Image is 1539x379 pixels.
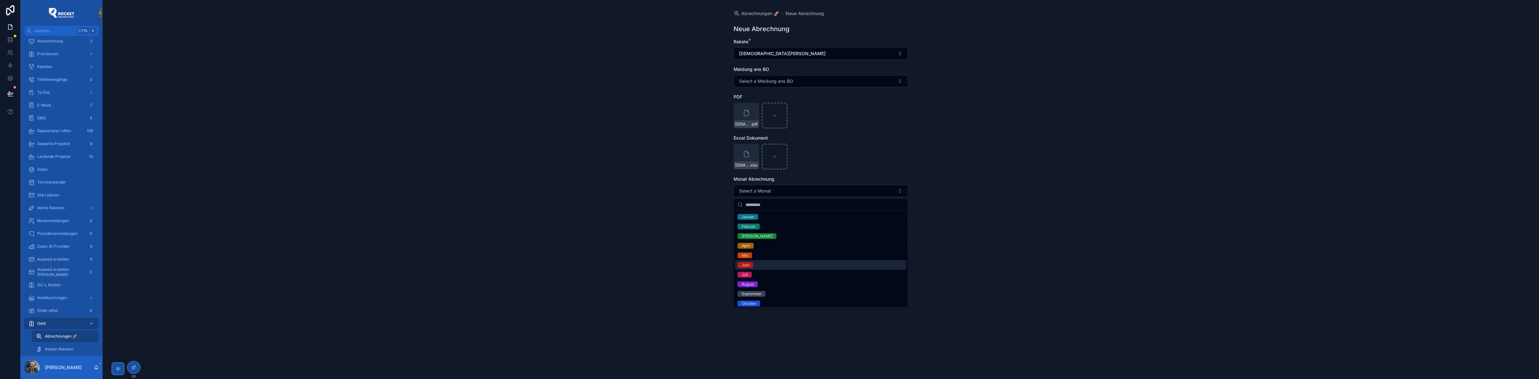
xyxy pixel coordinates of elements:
button: Select Button [734,185,908,197]
div: 6 [87,255,95,263]
div: 6 [87,243,95,250]
div: [PERSON_NAME] [742,233,773,239]
div: Februar [742,224,756,229]
div: 7 [87,101,95,109]
span: Jump to... [34,28,75,33]
span: Meldung ans BO [734,66,769,72]
span: .pdf [751,122,758,127]
span: Provisionen [37,51,59,56]
span: Select a Monat [739,188,771,194]
a: Telefoneingänge0 [24,74,99,85]
a: Raketenstart offen139 [24,125,99,137]
span: Raketen [37,64,52,69]
span: Raketenstart offen [37,128,71,134]
a: Meine Raketen [24,202,99,214]
a: Start planen [24,189,99,201]
img: App logo [49,8,74,18]
span: Geld [37,321,46,326]
div: Suggestions [734,211,908,307]
span: Laufende Projekte [37,154,71,159]
span: GU´s, Kosten [37,282,61,288]
a: Geld [24,318,99,329]
button: Jump to...CtrlK [24,26,99,36]
span: Kosten Raketen [45,347,73,352]
span: Ctrl [78,28,89,34]
div: 0 [87,268,95,276]
button: Select Button [734,47,908,60]
span: SMS [37,116,46,121]
a: Terminkalender [24,177,99,188]
a: Kosten Raketen [32,343,99,355]
span: Hotelbuchungen [37,295,67,300]
div: Juli [742,272,748,278]
div: 8 [87,140,95,148]
span: Neuanmeldungen [37,218,69,223]
span: [DEMOGRAPHIC_DATA][PERSON_NAME]-7389 [735,122,751,127]
span: Abrechnungen 🚀 [45,334,77,339]
span: Geplante Projekte [37,141,70,146]
span: [DEMOGRAPHIC_DATA][PERSON_NAME] [735,163,749,168]
span: Abrechnungen 🚀 [741,10,779,17]
a: Hotelbuchungen [24,292,99,304]
span: Terminkalender [37,180,66,185]
a: Geplante Projekte8 [24,138,99,150]
div: Mai [742,253,748,258]
a: Provisionen [24,48,99,60]
span: To Dos [37,90,50,95]
div: scrollable content [21,36,103,356]
span: Ausweis erstellen [37,257,69,262]
a: Neue Abrechnung [786,10,824,17]
span: .xlsx [749,163,758,168]
span: Deals [37,167,47,172]
a: To Dos [24,87,99,98]
a: Deals [24,164,99,175]
a: GU´s, Kosten [24,279,99,291]
div: 0 [87,307,95,314]
a: Ausweis erstellen6 [24,254,99,265]
div: 139 [85,127,95,135]
span: Telefoneingänge [37,77,67,82]
a: Raketen [24,61,99,73]
span: Rakete [734,39,748,44]
span: K [90,28,96,33]
div: 2 [87,37,95,45]
div: Januar [742,214,754,220]
a: Abrechnungen 🚀 [734,10,779,17]
a: Provideranmeldungen0 [24,228,99,239]
div: Oktober [742,301,756,306]
span: [DEMOGRAPHIC_DATA][PERSON_NAME] [739,50,826,57]
span: Meine Raketen [37,205,64,211]
a: Order offen0 [24,305,99,316]
span: Auszeichnung [37,39,63,44]
a: E-Mails7 [24,99,99,111]
div: September [742,291,762,297]
a: Auszeichnung2 [24,35,99,47]
button: Select Button [734,75,908,87]
span: Sales-ID Provider [37,244,70,249]
a: Ausweis erstellen [PERSON_NAME]0 [24,266,99,278]
div: August [742,281,754,287]
a: Neuanmeldungen0 [24,215,99,227]
span: Select a Meldung ans BO [739,78,793,84]
span: E-Mails [37,103,51,108]
span: Provideranmeldungen [37,231,78,236]
div: 4 [87,114,95,122]
div: Juni [742,262,749,268]
span: Excel Dokument [734,135,768,141]
span: Monat Abrechnung [734,176,774,182]
div: 0 [87,217,95,225]
a: Laufende Projekte14 [24,151,99,162]
p: [PERSON_NAME] [45,364,82,371]
h1: Neue Abrechnung [734,24,789,33]
a: Sales-ID Provider6 [24,241,99,252]
a: SMS4 [24,112,99,124]
span: Order offen [37,308,58,313]
div: 0 [87,230,95,237]
a: Abrechnungen 🚀 [32,331,99,342]
span: Start planen [37,193,59,198]
span: PDF [734,94,742,99]
div: 0 [87,76,95,83]
div: April [742,243,750,249]
span: Ausweis erstellen [PERSON_NAME] [37,267,85,277]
